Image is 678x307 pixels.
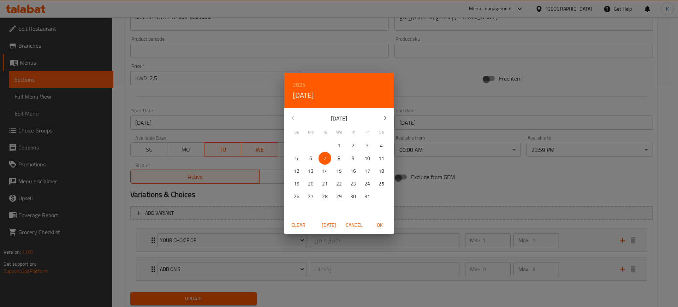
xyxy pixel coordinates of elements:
button: 24 [361,177,374,190]
p: 24 [364,179,370,188]
button: 25 [375,177,388,190]
button: 8 [333,152,345,165]
button: 28 [319,190,331,203]
span: Sa [375,129,388,135]
button: 27 [304,190,317,203]
p: 1 [338,141,340,150]
button: 2 [347,139,359,152]
button: Clear [287,219,310,232]
p: 21 [322,179,328,188]
p: 5 [295,154,298,163]
button: [DATE] [317,219,340,232]
span: Th [347,129,359,135]
p: 20 [308,179,314,188]
p: 29 [336,192,342,201]
button: 11 [375,152,388,165]
p: 17 [364,167,370,176]
p: 30 [350,192,356,201]
p: 3 [366,141,369,150]
button: 26 [290,190,303,203]
p: 31 [364,192,370,201]
p: 10 [364,154,370,163]
p: 2 [352,141,355,150]
p: 19 [294,179,299,188]
span: Tu [319,129,331,135]
button: 29 [333,190,345,203]
button: 22 [333,177,345,190]
p: 11 [379,154,384,163]
p: 15 [336,167,342,176]
button: 31 [361,190,374,203]
button: 1 [333,139,345,152]
p: 25 [379,179,384,188]
button: OK [368,219,391,232]
p: 14 [322,167,328,176]
p: 18 [379,167,384,176]
p: 13 [308,167,314,176]
button: 6 [304,152,317,165]
span: Fr [361,129,374,135]
button: 16 [347,165,359,177]
span: Clear [290,221,307,230]
p: 28 [322,192,328,201]
span: Mo [304,129,317,135]
button: 2025 [293,80,305,90]
p: 8 [338,154,340,163]
span: Su [290,129,303,135]
span: OK [371,221,388,230]
button: [DATE] [293,90,314,101]
button: 23 [347,177,359,190]
p: 4 [380,141,383,150]
button: 9 [347,152,359,165]
p: 26 [294,192,299,201]
button: 17 [361,165,374,177]
button: 5 [290,152,303,165]
button: 10 [361,152,374,165]
p: 7 [323,154,326,163]
button: 3 [361,139,374,152]
button: 18 [375,165,388,177]
span: We [333,129,345,135]
p: 22 [336,179,342,188]
button: 7 [319,152,331,165]
button: 19 [290,177,303,190]
button: 4 [375,139,388,152]
p: 16 [350,167,356,176]
p: 23 [350,179,356,188]
button: 15 [333,165,345,177]
button: Cancel [343,219,365,232]
span: Cancel [346,221,363,230]
p: 9 [352,154,355,163]
button: 13 [304,165,317,177]
p: 12 [294,167,299,176]
button: 12 [290,165,303,177]
p: 27 [308,192,314,201]
button: 30 [347,190,359,203]
p: [DATE] [301,114,377,123]
button: 21 [319,177,331,190]
span: [DATE] [320,221,337,230]
p: 6 [309,154,312,163]
button: 20 [304,177,317,190]
button: 14 [319,165,331,177]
